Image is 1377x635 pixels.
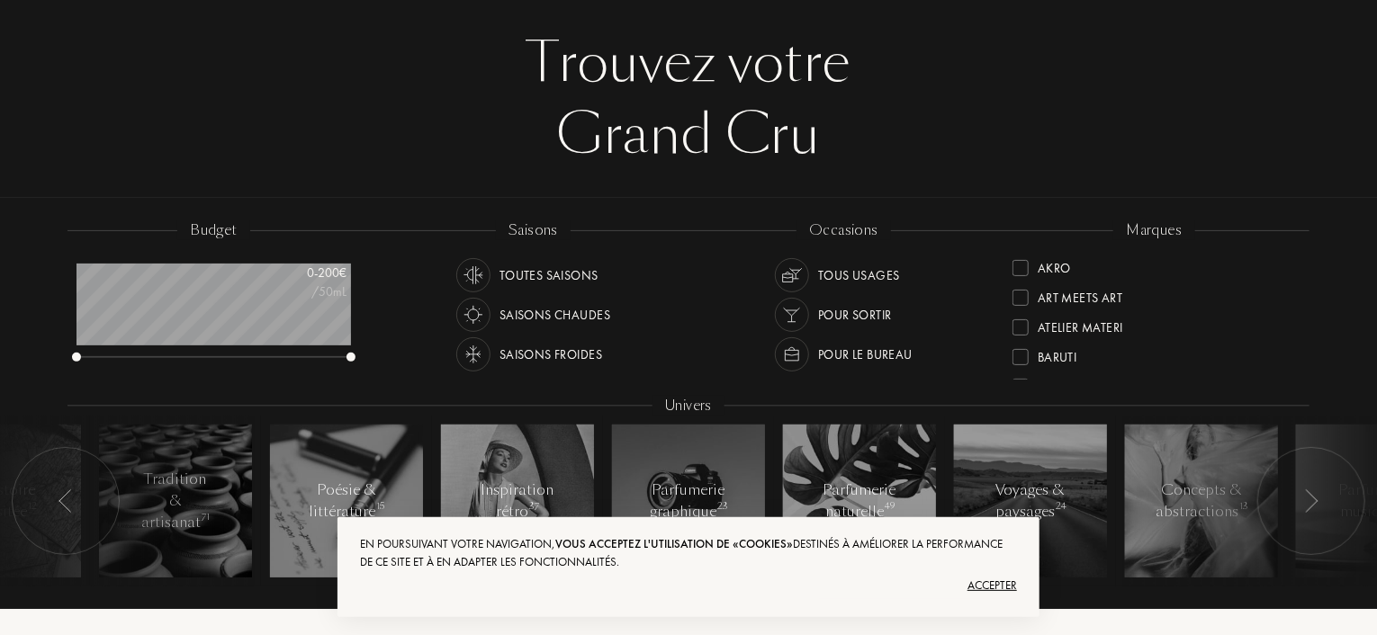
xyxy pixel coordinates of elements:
[499,298,610,332] div: Saisons chaudes
[81,27,1296,99] div: Trouvez votre
[1113,220,1194,241] div: marques
[461,302,486,327] img: usage_season_hot_white.svg
[256,282,346,301] div: /50mL
[496,220,571,241] div: saisons
[256,264,346,282] div: 0 - 200 €
[1038,342,1077,366] div: Baruti
[480,479,556,523] div: Inspiration rétro
[499,258,598,292] div: Toutes saisons
[461,263,486,288] img: usage_season_average_white.svg
[1038,282,1122,307] div: Art Meets Art
[1056,500,1066,513] span: 24
[360,571,1017,600] div: Accepter
[81,99,1296,171] div: Grand Cru
[1038,312,1123,336] div: Atelier Materi
[1038,371,1127,396] div: Binet-Papillon
[885,500,895,513] span: 49
[779,263,805,288] img: usage_occasion_all_white.svg
[555,536,793,551] span: vous acceptez l'utilisation de «cookies»
[650,479,727,523] div: Parfumerie graphique
[652,396,724,416] div: Univers
[499,337,602,371] div: Saisons froides
[993,479,1069,523] div: Voyages & paysages
[177,220,250,241] div: budget
[530,500,540,513] span: 37
[818,337,913,371] div: Pour le bureau
[796,220,891,241] div: occasions
[818,258,900,292] div: Tous usages
[309,479,385,523] div: Poésie & littérature
[377,500,385,513] span: 15
[360,535,1017,571] div: En poursuivant votre navigation, destinés à améliorer la performance de ce site et à en adapter l...
[461,342,486,367] img: usage_season_cold_white.svg
[818,298,892,332] div: Pour sortir
[58,489,73,513] img: arr_left.svg
[779,302,805,327] img: usage_occasion_party_white.svg
[822,479,898,523] div: Parfumerie naturelle
[717,500,728,513] span: 23
[779,342,805,367] img: usage_occasion_work_white.svg
[1038,253,1071,277] div: Akro
[1304,489,1318,513] img: arr_left.svg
